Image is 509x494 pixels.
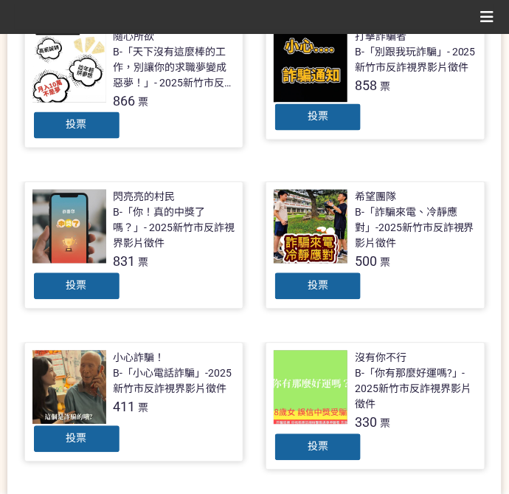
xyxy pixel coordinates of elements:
a: 沒有你不行B-「你有那麼好運嗎?」- 2025新竹市反詐視界影片徵件330票投票 [266,343,485,470]
span: 866 [114,93,136,109]
a: 打擊詐騙者B-「別跟我玩詐騙」- 2025新竹市反詐視界影片徵件858票投票 [266,21,485,140]
span: 票 [139,257,149,269]
div: B-「你！真的中獎了嗎？」- 2025新竹市反詐視界影片徵件 [114,205,236,252]
div: B-「詐騙來電、冷靜應對」-2025新竹市反詐視界影片徵件 [355,205,477,252]
span: 投票 [66,433,87,445]
span: 票 [139,402,149,414]
div: 希望團隊 [355,190,396,205]
div: 沒有你不行 [355,351,406,366]
div: 閃亮亮的村民 [114,190,176,205]
span: 投票 [66,119,87,131]
span: 票 [380,80,390,92]
span: 投票 [308,111,328,123]
a: 閃亮亮的村民B-「你！真的中獎了嗎？」- 2025新竹市反詐視界影片徵件831票投票 [24,182,244,309]
span: 票 [139,96,149,108]
div: 打擊詐騙者 [355,29,406,44]
div: B-「別跟我玩詐騙」- 2025新竹市反詐視界影片徵件 [355,44,477,75]
a: 希望團隊B-「詐騙來電、冷靜應對」-2025新竹市反詐視界影片徵件500票投票 [266,182,485,309]
div: 小心詐騙！ [114,351,165,366]
a: 隨心所欲B-「天下沒有這麼棒的工作，別讓你的求職夢變成惡夢！」- 2025新竹市反詐視界影片徵件866票投票 [24,21,244,148]
span: 票 [380,257,390,269]
div: B-「小心電話詐騙」-2025新竹市反詐視界影片徵件 [114,366,236,397]
span: 500 [355,254,377,270]
span: 投票 [66,280,87,292]
a: 小心詐騙！B-「小心電話詐騙」-2025新竹市反詐視界影片徵件411票投票 [24,343,244,462]
span: 票 [380,418,390,430]
span: 330 [355,415,377,430]
span: 831 [114,254,136,270]
div: B-「天下沒有這麼棒的工作，別讓你的求職夢變成惡夢！」- 2025新竹市反詐視界影片徵件 [114,44,236,91]
span: 858 [355,78,377,93]
div: 隨心所欲 [114,29,155,44]
span: 投票 [308,280,328,292]
span: 投票 [308,441,328,453]
span: 411 [114,399,136,415]
div: B-「你有那麼好運嗎?」- 2025新竹市反詐視界影片徵件 [355,366,477,413]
